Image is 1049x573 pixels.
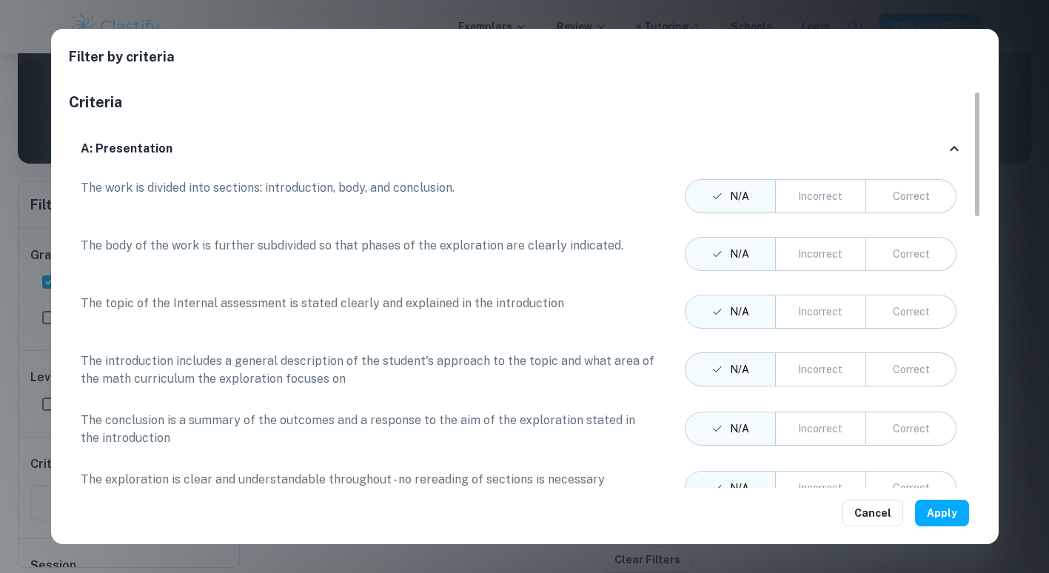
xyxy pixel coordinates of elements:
[81,237,655,255] p: The body of the work is further subdivided so that phases of the exploration are clearly indicated.
[81,295,655,312] p: The topic of the Internal assessment is stated clearly and explained in the introduction
[69,47,981,91] h2: Filter by criteria
[685,295,957,329] div: text alignment
[69,91,969,113] h5: Criteria
[711,480,749,496] div: N/A
[798,246,842,262] div: Incorrect
[865,295,956,329] button: right aligned
[798,420,842,437] div: Incorrect
[711,304,749,320] div: N/A
[865,352,956,386] button: right aligned
[865,179,956,213] button: right aligned
[775,179,866,213] button: centered
[865,237,956,271] button: right aligned
[685,179,776,213] button: left aligned
[798,188,842,204] div: Incorrect
[711,361,749,378] div: N/A
[81,471,655,489] p: The exploration is clear and understandable throughout - no rereading of sections is necessary
[685,471,957,505] div: text alignment
[775,295,866,329] button: centered
[893,304,930,320] div: Correct
[893,246,930,262] div: Correct
[69,125,969,173] div: A: Presentation
[865,471,956,505] button: right aligned
[685,237,957,271] div: text alignment
[81,140,172,158] h6: A: Presentation
[685,179,957,213] div: text alignment
[893,420,930,437] div: Correct
[685,352,957,386] div: text alignment
[685,295,776,329] button: left aligned
[775,352,866,386] button: centered
[798,361,842,378] div: Incorrect
[775,237,866,271] button: centered
[81,179,655,197] p: The work is divided into sections: introduction, body, and conclusion.
[81,352,655,388] p: The introduction includes a general description of the student's approach to the topic and what a...
[775,471,866,505] button: centered
[685,237,776,271] button: left aligned
[893,361,930,378] div: Correct
[893,188,930,204] div: Correct
[685,412,957,446] div: text alignment
[711,188,749,204] div: N/A
[711,246,749,262] div: N/A
[711,420,749,437] div: N/A
[798,480,842,496] div: Incorrect
[775,412,866,446] button: centered
[842,500,903,526] button: Cancel
[893,480,930,496] div: Correct
[685,471,776,505] button: left aligned
[915,500,969,526] button: Apply
[81,412,655,447] p: The conclusion is a summary of the outcomes and a response to the aim of the exploration stated i...
[865,412,956,446] button: right aligned
[685,412,776,446] button: left aligned
[685,352,776,386] button: left aligned
[798,304,842,320] div: Incorrect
